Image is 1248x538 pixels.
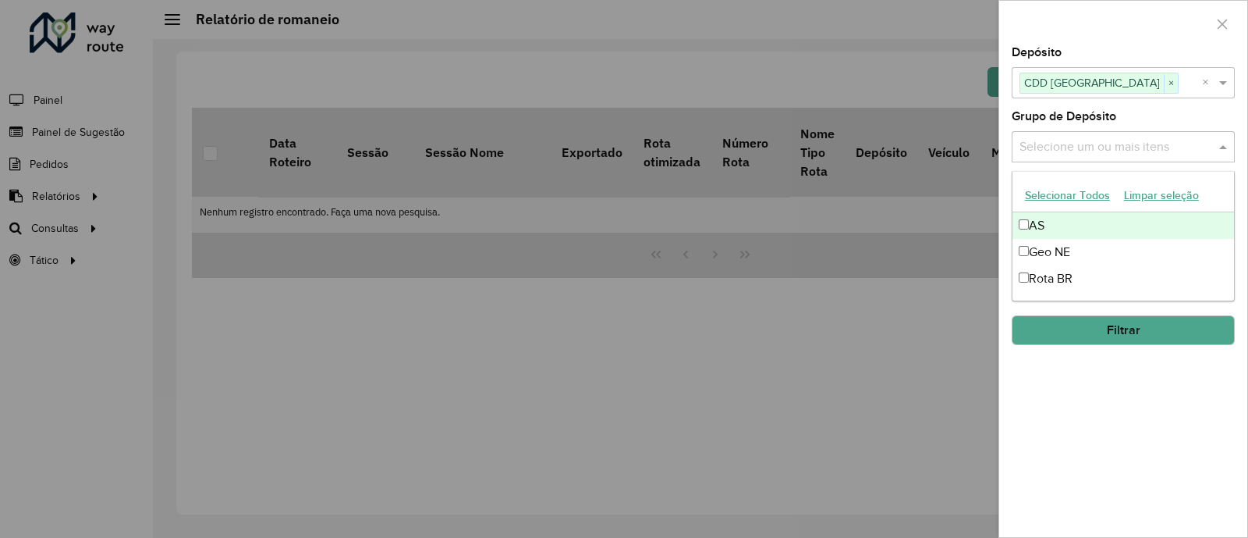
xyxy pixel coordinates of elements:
[1164,74,1178,93] span: ×
[1012,265,1234,292] div: Rota BR
[1012,43,1062,62] label: Depósito
[1018,183,1117,208] button: Selecionar Todos
[1012,315,1235,345] button: Filtrar
[1012,239,1234,265] div: Geo NE
[1020,73,1164,92] span: CDD [GEOGRAPHIC_DATA]
[1012,171,1235,301] ng-dropdown-panel: Options list
[1117,183,1206,208] button: Limpar seleção
[1012,212,1234,239] div: AS
[1202,73,1215,92] span: Clear all
[1012,107,1116,126] label: Grupo de Depósito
